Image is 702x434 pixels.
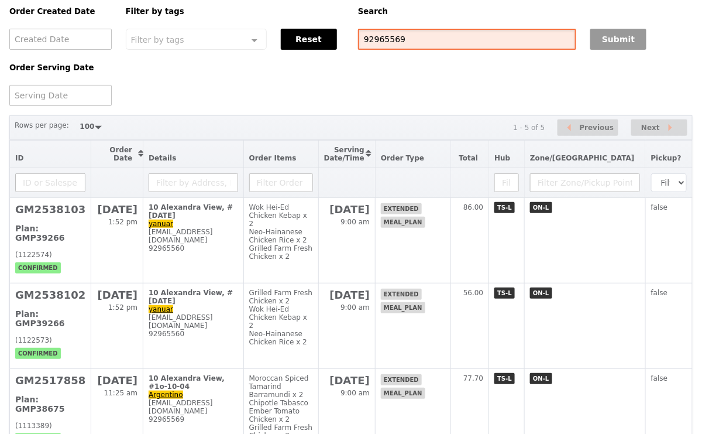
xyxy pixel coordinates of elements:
span: false [651,203,668,211]
label: Rows per page: [15,119,69,131]
h3: Plan: GMP38675 [15,395,85,414]
span: Next [641,121,660,135]
h5: Order Created Date [9,7,112,16]
h2: [DATE] [97,203,137,216]
span: confirmed [15,262,61,274]
span: false [651,374,668,382]
h3: Plan: GMP39266 [15,224,85,242]
span: ON-L [530,288,552,299]
span: 11:25 am [104,389,137,397]
input: Filter Order Items [249,173,313,192]
span: Pickup? [651,154,682,162]
div: (1122573) [15,336,85,344]
h2: [DATE] [324,203,370,216]
div: 10 Alexandra View, #[DATE] [149,203,238,220]
h2: GM2538102 [15,289,85,301]
input: Serving Date [9,85,112,106]
h2: [DATE] [324,289,370,301]
div: Chipotle Tabasco Ember Tomato Chicken x 2 [249,399,313,423]
input: ID or Salesperson name [15,173,85,192]
div: (1122574) [15,251,85,259]
div: Moroccan Spiced Tamarind Barramundi x 2 [249,374,313,399]
div: [EMAIL_ADDRESS][DOMAIN_NAME] [149,313,238,330]
span: 9:00 am [340,218,370,226]
div: 10 Alexandra View, #[DATE] [149,289,238,305]
h5: Order Serving Date [9,63,112,72]
span: TS-L [494,373,515,384]
span: confirmed [15,348,61,359]
span: ON-L [530,202,552,213]
span: Order Items [249,154,297,162]
input: Filter Hub [494,173,519,192]
span: extended [381,374,422,385]
span: meal_plan [381,217,425,228]
div: Neo-Hainanese Chicken Rice x 2 [249,228,313,244]
span: ON-L [530,373,552,384]
span: extended [381,203,422,214]
button: Submit [590,29,646,50]
input: Filter by Address, Name, Email, Mobile [149,173,238,192]
a: yanuar [149,305,173,313]
div: Neo-Hainanese Chicken Rice x 2 [249,330,313,346]
span: meal_plan [381,388,425,399]
span: 1:52 pm [108,303,137,312]
span: Zone/[GEOGRAPHIC_DATA] [530,154,635,162]
div: Wok Hei-Ed Chicken Kebap x 2 [249,203,313,228]
span: 77.70 [463,374,483,382]
a: Argentino [149,391,183,399]
div: 92965560 [149,244,238,252]
button: Previous [558,119,618,136]
span: meal_plan [381,302,425,313]
a: yanuar [149,220,173,228]
h2: GM2517858 [15,374,85,387]
h2: [DATE] [97,289,137,301]
div: [EMAIL_ADDRESS][DOMAIN_NAME] [149,399,238,415]
div: Grilled Farm Fresh Chicken x 2 [249,289,313,305]
span: 9:00 am [340,303,370,312]
span: TS-L [494,202,515,213]
span: 86.00 [463,203,483,211]
span: Order Type [381,154,424,162]
h2: [DATE] [324,374,370,387]
button: Next [631,119,687,136]
input: Search any field [358,29,576,50]
div: 1 - 5 of 5 [513,124,545,132]
span: ID [15,154,23,162]
button: Reset [281,29,337,50]
input: Created Date [9,29,112,50]
h3: Plan: GMP39266 [15,309,85,328]
div: Wok Hei-Ed Chicken Kebap x 2 [249,305,313,330]
h5: Search [358,7,693,16]
div: Grilled Farm Fresh Chicken x 2 [249,244,313,261]
span: 56.00 [463,289,483,297]
input: Filter Zone/Pickup Point [530,173,640,192]
span: 9:00 am [340,389,370,397]
h2: [DATE] [97,374,137,387]
span: Hub [494,154,510,162]
span: Details [149,154,176,162]
span: extended [381,289,422,300]
div: [EMAIL_ADDRESS][DOMAIN_NAME] [149,228,238,244]
span: false [651,289,668,297]
span: Filter by tags [131,34,184,45]
h2: GM2538103 [15,203,85,216]
div: 10 Alexandra View, #1o-10-04 [149,374,238,391]
h5: Filter by tags [126,7,344,16]
span: 1:52 pm [108,218,137,226]
div: 92965560 [149,330,238,338]
span: TS-L [494,288,515,299]
span: Previous [580,121,614,135]
div: (1113389) [15,422,85,430]
div: 92965569 [149,415,238,423]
